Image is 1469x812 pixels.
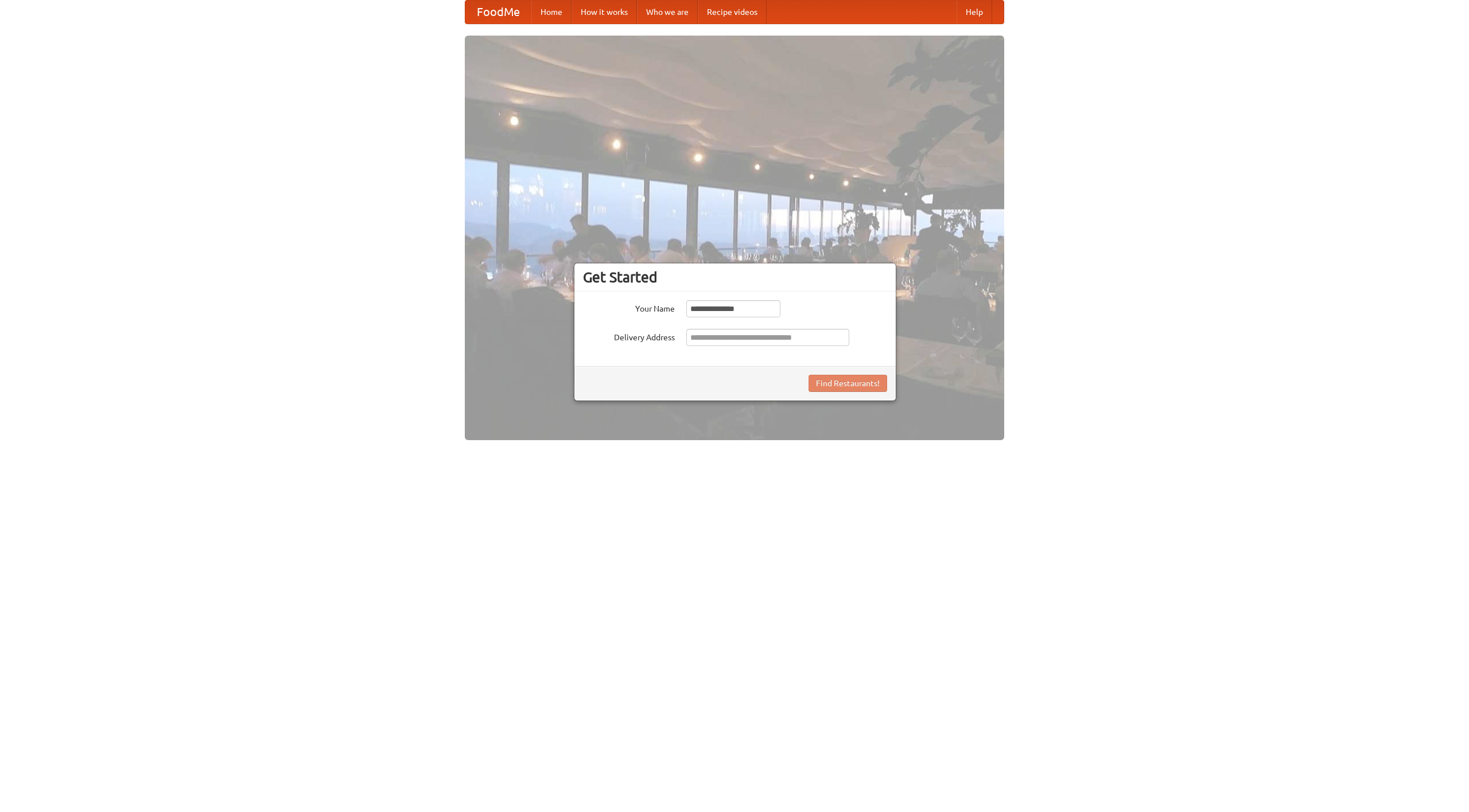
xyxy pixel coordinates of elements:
a: FoodMe [465,1,531,24]
a: How it works [572,1,637,24]
a: Who we are [637,1,698,24]
a: Recipe videos [698,1,767,24]
button: Find Restaurants! [809,375,887,392]
label: Delivery Address [583,329,675,343]
h3: Get Started [583,269,887,286]
a: Home [531,1,572,24]
label: Your Name [583,300,675,314]
a: Help [957,1,992,24]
